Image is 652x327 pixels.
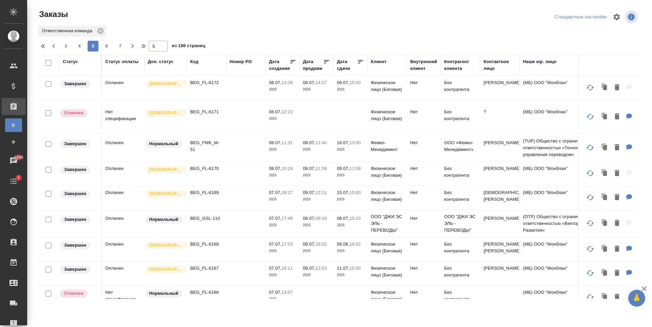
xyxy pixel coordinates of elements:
[337,216,349,221] p: 08.07,
[337,222,364,229] p: 2025
[582,109,598,125] button: Обновить
[315,242,327,247] p: 16:02
[63,58,78,65] div: Статус
[520,210,601,237] td: (OTP) Общество с ограниченной ответственностью «Вектор Развития»
[149,166,183,173] p: [DEMOGRAPHIC_DATA]
[149,140,178,147] p: Нормальный
[609,9,625,25] span: Настроить таблицу
[611,242,623,256] button: Удалить
[303,216,315,221] p: 08.07,
[269,166,282,171] p: 08.07,
[190,165,223,172] p: BEG_FL-6170
[520,105,601,129] td: (МБ) ООО "Монблан"
[444,165,477,179] p: Без контрагента
[102,162,144,186] td: Оплачен
[269,190,282,195] p: 07.07,
[410,189,437,196] p: Нет
[410,109,437,115] p: Нет
[349,242,361,247] p: 16:02
[269,248,296,254] p: 2025
[303,140,315,145] p: 08.07,
[480,105,520,129] td: ?
[444,79,477,93] p: Без контрагента
[303,172,330,179] p: 2025
[282,216,293,221] p: 17:49
[269,216,282,221] p: 07.07,
[480,76,520,100] td: [PERSON_NAME]
[149,266,183,273] p: [DEMOGRAPHIC_DATA]
[190,109,223,115] p: BEG_FL-6171
[303,196,330,203] p: 2025
[371,109,403,122] p: Физическое лицо (Беговая)
[349,140,361,145] p: 13:00
[149,290,178,297] p: Нормальный
[410,58,437,72] div: Внутренний клиент
[371,265,403,278] p: Физическое лицо (Беговая)
[582,189,598,206] button: Обновить
[64,290,84,297] p: Отменен
[480,186,520,210] td: [DEMOGRAPHIC_DATA][PERSON_NAME]
[59,109,98,118] div: Выставляет КМ после отмены со стороны клиента. Если уже после запуска – КМ пишет ПМу про отмену, ...
[611,216,623,230] button: Удалить
[269,109,282,114] p: 08.07,
[269,290,282,295] p: 07.07,
[149,216,178,223] p: Нормальный
[520,286,601,309] td: (МБ) ООО "Монблан"
[5,118,22,132] a: В
[337,190,349,195] p: 15.07,
[64,80,86,87] p: Завершен
[349,80,361,85] p: 15:00
[8,122,19,129] span: В
[444,241,477,254] p: Без контрагента
[144,215,183,224] div: Статус по умолчанию для стандартных заказов
[480,262,520,285] td: [PERSON_NAME]
[10,154,27,161] span: 1845
[553,12,609,22] div: split button
[59,265,98,274] div: Выставляет КМ при направлении счета или после выполнения всех работ/сдачи заказа клиенту. Окончат...
[337,242,349,247] p: 08.08,
[102,76,144,100] td: Оплачен
[337,272,364,278] p: 2025
[303,248,330,254] p: 2025
[59,165,98,174] div: Выставляет КМ при направлении счета или после выполнения всех работ/сдачи заказа клиенту. Окончат...
[371,165,403,179] p: Физическое лицо (Беговая)
[337,140,349,145] p: 16.07,
[315,80,327,85] p: 14:27
[598,216,611,230] button: Клонировать
[282,109,293,114] p: 12:22
[144,109,183,118] div: Выставляется автоматически для первых 3 заказов нового контактного лица. Особое внимание
[611,110,623,124] button: Удалить
[444,265,477,278] p: Без контрагента
[444,109,477,122] p: Без контрагента
[337,166,349,171] p: 09.07,
[611,167,623,180] button: Удалить
[582,139,598,156] button: Обновить
[144,165,183,174] div: Выставляется автоматически для первых 3 заказов нового контактного лица. Особое внимание
[5,135,22,149] a: Ф
[105,58,139,65] div: Статус оплаты
[190,189,223,196] p: BEG_FL-6169
[611,141,623,155] button: Удалить
[598,191,611,205] button: Клонировать
[349,266,361,271] p: 15:00
[582,289,598,305] button: Обновить
[303,58,323,72] div: Дата продажи
[315,216,327,221] p: 09:10
[115,43,126,50] span: 7
[74,43,85,50] span: 4
[282,80,293,85] p: 13:38
[64,266,86,273] p: Завершен
[611,81,623,95] button: Удалить
[410,241,437,248] p: Нет
[315,266,327,271] p: 12:53
[315,166,327,171] p: 11:59
[582,165,598,181] button: Обновить
[149,80,183,87] p: [DEMOGRAPHIC_DATA]
[303,222,330,229] p: 2025
[371,189,403,203] p: Физическое лицо (Беговая)
[269,172,296,179] p: 2025
[269,86,296,93] p: 2025
[444,189,477,203] p: Без контрагента
[59,215,98,224] div: Выставляет КМ при направлении счета или после выполнения всех работ/сдачи заказа клиенту. Окончат...
[37,9,68,20] span: Заказы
